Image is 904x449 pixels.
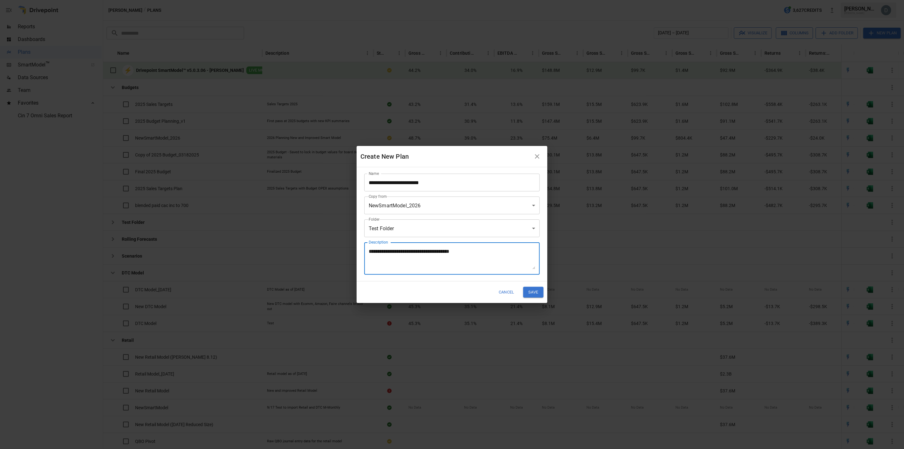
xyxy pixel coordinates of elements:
button: Save [523,287,544,297]
label: Folder [369,217,380,222]
button: Cancel [495,287,518,297]
span: NewSmartModel_2026 [369,203,421,209]
label: Name [369,171,379,176]
div: Test Folder [364,219,540,237]
label: Description [369,239,388,245]
div: Create New Plan [360,151,531,162]
label: Copy from [369,194,387,199]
